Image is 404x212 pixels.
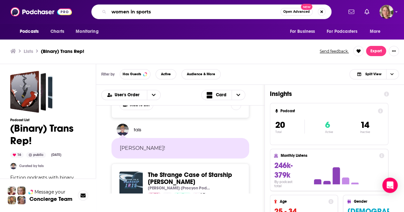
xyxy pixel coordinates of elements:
p: [PERSON_NAME] (Procyon Podcast Network) [148,186,212,191]
a: Show notifications dropdown [362,6,372,17]
span: For Podcasters [327,27,357,36]
span: Active [161,72,171,76]
h1: Insights [270,90,379,98]
img: tals [10,163,17,169]
a: Active [174,192,191,197]
h4: By podcast total [274,180,300,188]
button: Audience & More [181,69,221,79]
button: Active [156,69,176,79]
span: 6 [325,120,330,130]
span: User's Order [115,93,142,97]
a: The Strange Case of Starship [PERSON_NAME] [148,172,236,186]
a: Curated by tals [19,164,44,168]
span: Monitoring [76,27,98,36]
button: open menu [102,93,147,97]
img: Podchaser - Follow, Share and Rate Podcasts [11,6,72,18]
span: Open Advanced [283,10,310,13]
button: Show profile menu [379,5,393,19]
img: Barbara Profile [17,196,26,204]
div: [DATE] [49,152,64,157]
img: user avatar [117,124,129,136]
button: Export [366,46,386,56]
span: Split View [365,72,381,76]
div: Open Intercom Messenger [382,178,398,193]
p: Active [325,130,333,134]
button: open menu [323,26,367,38]
a: user avatartals [117,123,141,136]
button: open menu [15,26,47,38]
button: Open AdvancedNew [280,8,313,16]
img: Sydney Profile [8,186,16,195]
span: The Strange Case of Starship [PERSON_NAME] [148,171,232,186]
div: 16 [10,152,24,158]
span: [PERSON_NAME]! [120,145,165,151]
img: Jules Profile [17,186,26,195]
a: Show notifications dropdown [346,6,357,17]
a: 72 [148,192,161,197]
h2: Choose List sort [101,90,161,100]
span: Message your [34,189,65,195]
img: The Strange Case of Starship Iris [119,172,143,195]
span: Card [216,93,226,97]
a: (Binary) Trans Rep! [10,71,52,113]
button: Show More Button [389,46,399,56]
button: open menu [147,90,160,100]
input: Search podcasts, credits, & more... [109,7,280,17]
p: Inactive [360,130,370,134]
h4: Age [279,199,326,204]
span: Charts [50,27,64,36]
button: open menu [365,26,389,38]
p: Total [275,130,304,134]
h4: tals [134,127,141,133]
h3: (Binary) Trans Rep! [41,48,84,54]
img: User Profile [379,5,393,19]
img: Jon Profile [8,196,16,204]
span: 20 [275,120,285,130]
span: Logged in as AriFortierPr [379,5,393,19]
span: 246k-379k [274,161,292,180]
button: [PERSON_NAME]! [118,144,167,152]
div: public [26,152,46,158]
h3: Podcast List [10,118,86,122]
h3: Concierge Team [29,196,72,202]
button: Has Guests [120,69,150,79]
button: open menu [71,26,107,38]
h4: Podcast [280,109,375,113]
span: New [301,4,312,10]
div: Search podcasts, credits, & more... [91,4,332,19]
h1: (Binary) Trans Rep! [10,122,86,147]
span: For Business [290,27,315,36]
button: Send feedback. [318,48,351,54]
span: More [370,27,381,36]
span: 14 [360,120,369,130]
h4: Monthly Listens [280,153,376,158]
span: Podcasts [20,27,39,36]
button: Choose View [201,90,245,100]
h2: Choose View [201,90,259,100]
button: 4.7 [192,192,207,197]
h3: Filter by [101,72,115,77]
button: open menu [285,26,323,38]
a: Lists [24,48,33,54]
a: Charts [46,26,68,38]
button: Choose View [349,69,399,79]
span: Has Guests [123,72,141,76]
span: Fiction podcasts with binary trans characters! [10,175,74,187]
span: Audience & More [187,72,215,76]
